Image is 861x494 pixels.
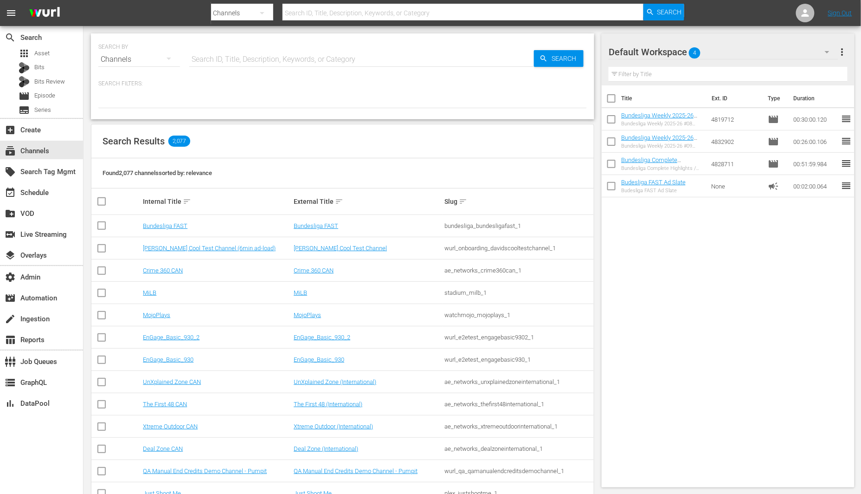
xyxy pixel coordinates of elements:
span: 4 [689,43,700,63]
span: Create [5,124,16,136]
a: Crime 360 CAN [294,267,334,274]
a: UnXplained Zone (International) [294,378,376,385]
span: VOD [5,208,16,219]
span: reorder [841,136,852,147]
span: GraphQL [5,377,16,388]
div: Internal Title [143,196,291,207]
div: Default Workspace [609,39,838,65]
div: watchmojo_mojoplays_1 [444,312,592,318]
a: The First 48 (International) [294,401,362,408]
span: Search [548,50,584,67]
span: Episode [768,136,779,147]
span: menu [6,7,17,19]
span: Search [5,32,16,43]
span: Episode [19,91,30,102]
td: 00:30:00.120 [790,108,841,130]
div: stadium_milb_1 [444,289,592,296]
div: Slug [444,196,592,207]
a: QA Manual End Credits Demo Channel - Pumpit [143,468,267,474]
th: Ext. ID [707,85,763,111]
span: reorder [841,158,852,169]
span: 2,077 [168,136,190,147]
span: Found 2,077 channels sorted by: relevance [103,169,212,176]
a: EnGage_Basic_930_2 [143,334,199,341]
div: External Title [294,196,442,207]
div: bundesliga_bundesligafast_1 [444,222,592,229]
th: Type [762,85,788,111]
a: Deal Zone CAN [143,445,183,452]
div: Channels [98,46,180,72]
span: Series [34,105,51,115]
a: Deal Zone (International) [294,445,358,452]
div: ae_networks_thefirst48international_1 [444,401,592,408]
a: Crime 360 CAN [143,267,183,274]
div: ae_networks_crime360can_1 [444,267,592,274]
td: None [708,175,765,197]
span: Job Queues [5,356,16,367]
span: Automation [5,292,16,304]
span: Overlays [5,250,16,261]
img: ans4CAIJ8jUAAAAAAAAAAAAAAAAAAAAAAAAgQb4GAAAAAAAAAAAAAAAAAAAAAAAAJMjXAAAAAAAAAAAAAAAAAAAAAAAAgAT5G... [22,2,67,24]
span: reorder [841,180,852,191]
div: Bundesliga Weekly 2025-26 #08 Show - Matchday #06 | HD (ENG/ESP) [621,121,704,127]
a: Xtreme Outdoor CAN [143,423,198,430]
span: Schedule [5,187,16,198]
button: Search [534,50,584,67]
a: EnGage_Basic_930 [294,356,344,363]
td: 00:02:00.064 [790,175,841,197]
span: more_vert [836,46,848,58]
div: Bundesliga Weekly 2025-26 #09 Show - International Break #02 | HD (ENG/ESP) [621,143,704,149]
span: Series [19,104,30,116]
div: wurl_qa_qamanualendcreditsdemochannel_1 [444,468,592,474]
span: Bits [34,63,45,72]
div: Bits [19,62,30,73]
span: sort [183,197,191,206]
span: Live Streaming [5,229,16,240]
span: Admin [5,272,16,283]
span: Asset [19,48,30,59]
span: Episode [768,158,779,169]
span: sort [335,197,343,206]
a: Bundesliga Complete Highlights / Highlightshow II 6. Matchday [DATE]-[DATE] | PGM [621,156,702,177]
a: QA Manual End Credits Demo Channel - Pumpit [294,468,418,474]
td: 4819712 [708,108,765,130]
a: MiLB [143,289,156,296]
button: Search [643,4,684,20]
div: ae_networks_unxplainedzoneinternational_1 [444,378,592,385]
span: Bits Review [34,77,65,86]
a: MojoPlays [143,312,170,318]
a: Sign Out [828,9,852,17]
a: UnXplained Zone CAN [143,378,201,385]
span: Asset [34,49,50,58]
a: Bundesliga Weekly 2025-26 #09 Show - International Break #02 | HD (ENG/ESP) [621,134,701,155]
a: The First 48 CAN [143,401,187,408]
a: Bundesliga FAST [294,222,338,229]
a: Bundesliga Weekly 2025-26 #08 Show - Matchday #06 | HD (ENG/ESP) [621,112,702,133]
a: [PERSON_NAME] Cool Test Channel (6min ad-load) [143,245,276,252]
span: DataPool [5,398,16,409]
div: Bundesliga Complete Highlights / Highlightshow II 6. Matchday [DATE]-[DATE] | PGM [621,165,704,171]
div: Bits Review [19,76,30,87]
span: Search Results [103,136,165,147]
td: 00:51:59.984 [790,153,841,175]
div: Budesliga FAST Ad Slate [621,188,686,194]
div: wurl_e2etest_engagebasic930_1 [444,356,592,363]
div: wurl_e2etest_engagebasic9302_1 [444,334,592,341]
div: wurl_onboarding_davidscooltestchannel_1 [444,245,592,252]
a: Bundesliga FAST [143,222,187,229]
td: 4832902 [708,130,765,153]
a: MiLB [294,289,307,296]
td: 4828711 [708,153,765,175]
a: EnGage_Basic_930_2 [294,334,350,341]
th: Title [621,85,707,111]
a: Budesliga FAST Ad Slate [621,179,686,186]
div: ae_networks_dealzoneinternational_1 [444,445,592,452]
span: sort [459,197,467,206]
span: Ad [768,181,779,192]
span: Channels [5,145,16,156]
p: Search Filters: [98,80,587,88]
div: ae_networks_xtremeoutdoorinternational_1 [444,423,592,430]
span: reorder [841,113,852,124]
a: EnGage_Basic_930 [143,356,193,363]
a: MojoPlays [294,312,321,318]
